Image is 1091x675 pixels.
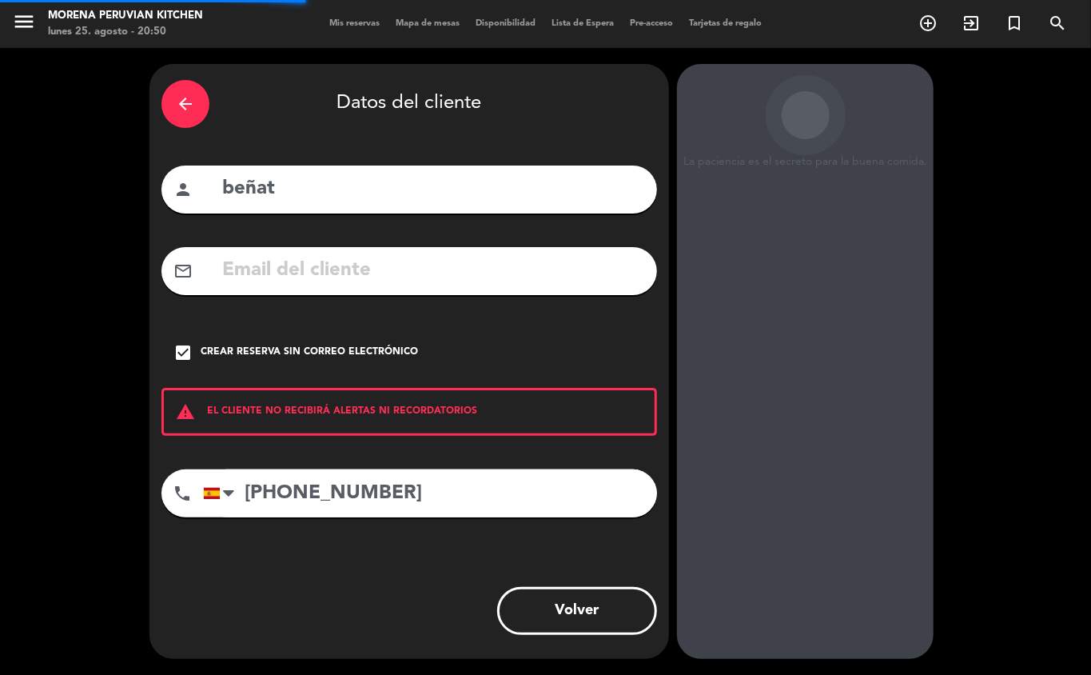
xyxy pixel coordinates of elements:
div: Crear reserva sin correo electrónico [201,345,418,361]
span: Pre-acceso [622,19,681,28]
i: search [1048,14,1067,33]
input: Número de teléfono... [203,469,657,517]
span: Mis reservas [321,19,388,28]
i: phone [173,484,192,503]
span: Mapa de mesas [388,19,468,28]
div: Spain (España): +34 [204,470,241,517]
i: add_circle_outline [918,14,938,33]
i: warning [164,402,207,421]
div: EL CLIENTE NO RECIBIRÁ ALERTAS NI RECORDATORIOS [161,388,657,436]
i: menu [12,10,36,34]
span: Lista de Espera [544,19,622,28]
i: exit_to_app [962,14,981,33]
button: menu [12,10,36,39]
i: mail_outline [173,262,193,281]
div: La paciencia es el secreto para la buena comida. [677,155,934,169]
span: Tarjetas de regalo [681,19,770,28]
i: person [173,180,193,199]
input: Nombre del cliente [221,173,645,206]
i: arrow_back [176,94,195,114]
div: Datos del cliente [161,76,657,132]
span: Disponibilidad [468,19,544,28]
button: Volver [497,587,657,635]
input: Email del cliente [221,254,645,287]
i: check_box [173,343,193,362]
div: Morena Peruvian Kitchen [48,8,203,24]
div: lunes 25. agosto - 20:50 [48,24,203,40]
i: turned_in_not [1005,14,1024,33]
